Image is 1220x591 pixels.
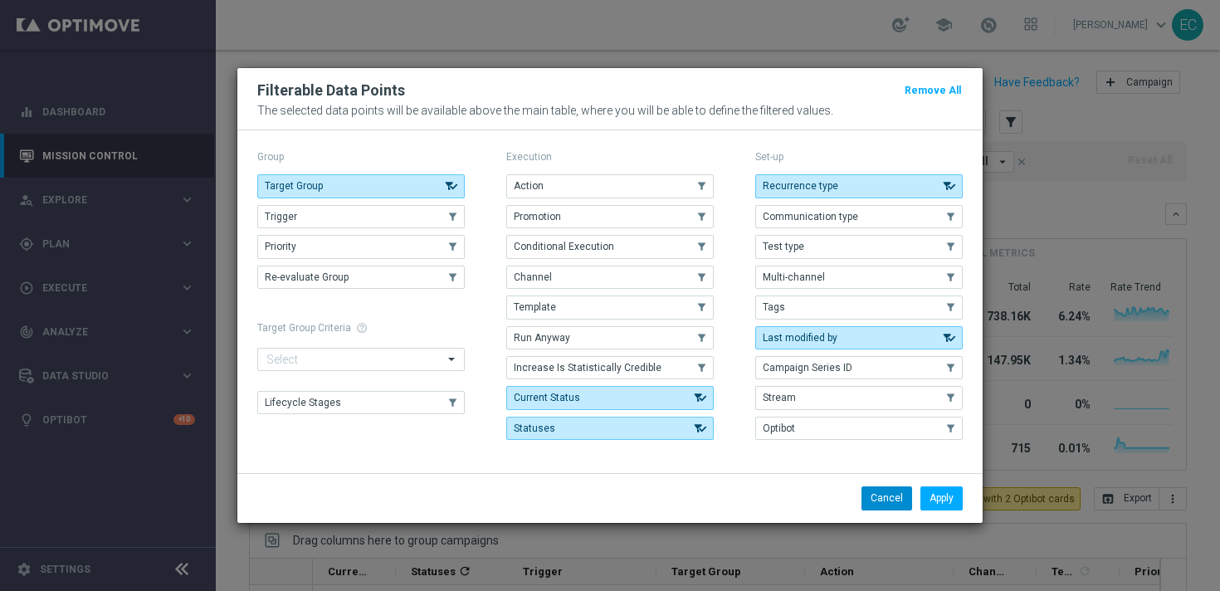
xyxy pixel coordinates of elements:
[514,271,552,283] span: Channel
[514,422,555,434] span: Statuses
[763,392,796,403] span: Stream
[506,266,714,289] button: Channel
[257,104,963,117] p: The selected data points will be available above the main table, where you will be able to define...
[755,150,963,164] p: Set-up
[506,356,714,379] button: Increase Is Statistically Credible
[514,241,614,252] span: Conditional Execution
[763,211,858,222] span: Communication type
[763,180,838,192] span: Recurrence type
[763,241,804,252] span: Test type
[257,205,465,228] button: Trigger
[514,392,580,403] span: Current Status
[514,180,544,192] span: Action
[755,295,963,319] button: Tags
[755,174,963,198] button: Recurrence type
[265,397,341,408] span: Lifecycle Stages
[763,271,825,283] span: Multi-channel
[257,266,465,289] button: Re-evaluate Group
[755,205,963,228] button: Communication type
[506,295,714,319] button: Template
[506,174,714,198] button: Action
[506,150,714,164] p: Execution
[861,486,912,510] button: Cancel
[265,271,349,283] span: Re-evaluate Group
[506,386,714,409] button: Current Status
[265,241,296,252] span: Priority
[257,174,465,198] button: Target Group
[356,322,368,334] span: help_outline
[763,332,837,344] span: Last modified by
[506,235,714,258] button: Conditional Execution
[763,362,852,374] span: Campaign Series ID
[506,205,714,228] button: Promotion
[755,386,963,409] button: Stream
[903,81,963,100] button: Remove All
[265,180,323,192] span: Target Group
[514,301,556,313] span: Template
[920,486,963,510] button: Apply
[514,362,661,374] span: Increase Is Statistically Credible
[257,150,465,164] p: Group
[265,211,297,222] span: Trigger
[755,266,963,289] button: Multi-channel
[763,422,795,434] span: Optibot
[257,81,405,100] h2: Filterable Data Points
[755,235,963,258] button: Test type
[755,326,963,349] button: Last modified by
[755,356,963,379] button: Campaign Series ID
[257,391,465,414] button: Lifecycle Stages
[506,326,714,349] button: Run Anyway
[514,332,570,344] span: Run Anyway
[755,417,963,440] button: Optibot
[514,211,561,222] span: Promotion
[257,322,465,334] h1: Target Group Criteria
[506,417,714,440] button: Statuses
[763,301,785,313] span: Tags
[257,235,465,258] button: Priority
